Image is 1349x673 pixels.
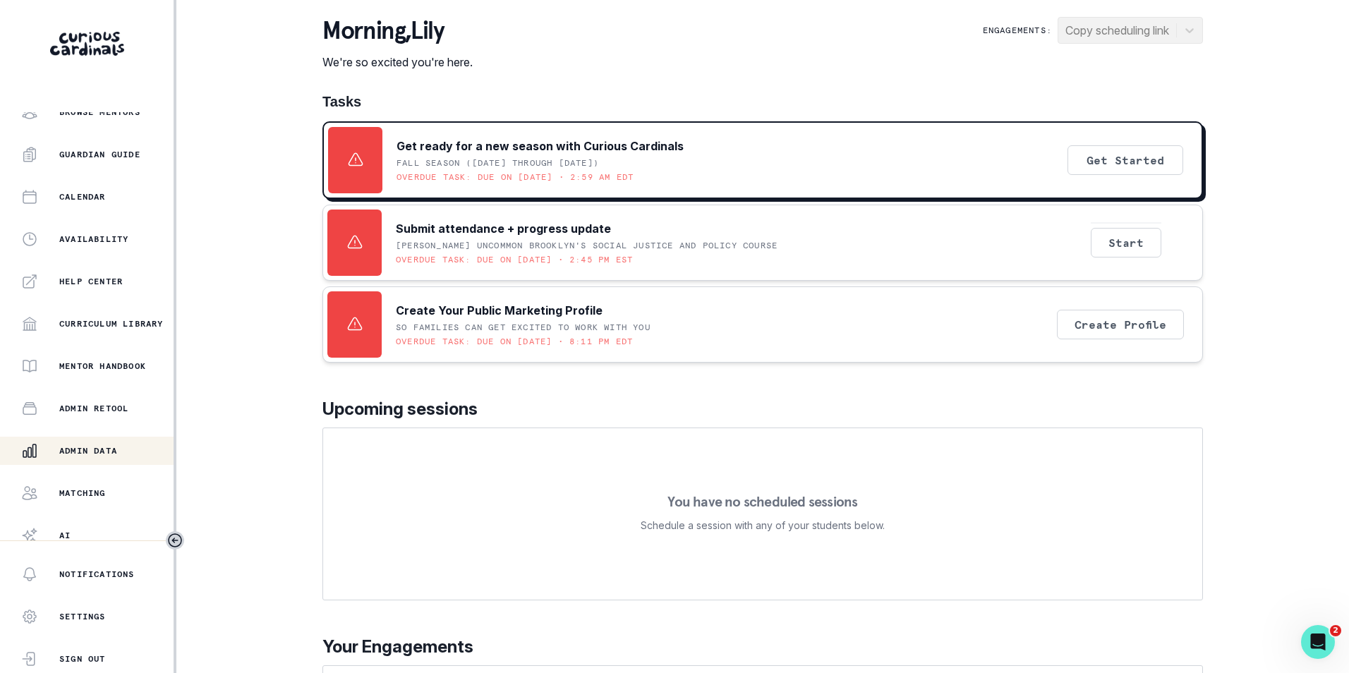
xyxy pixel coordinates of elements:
[1057,310,1184,339] button: Create Profile
[322,93,1203,110] h1: Tasks
[59,653,106,665] p: Sign Out
[396,322,651,333] p: SO FAMILIES CAN GET EXCITED TO WORK WITH YOU
[59,487,106,499] p: Matching
[59,403,128,414] p: Admin Retool
[59,107,140,118] p: Browse Mentors
[59,234,128,245] p: Availability
[1301,625,1335,659] iframe: Intercom live chat
[59,530,71,541] p: AI
[59,318,164,329] p: Curriculum Library
[641,517,885,534] p: Schedule a session with any of your students below.
[397,138,684,154] p: Get ready for a new season with Curious Cardinals
[322,54,473,71] p: We're so excited you're here.
[1091,228,1161,257] button: Start
[396,336,633,347] p: Overdue task: Due on [DATE] • 8:11 PM EDT
[322,396,1203,422] p: Upcoming sessions
[397,157,599,169] p: Fall Season ([DATE] through [DATE])
[59,569,135,580] p: Notifications
[667,495,857,509] p: You have no scheduled sessions
[59,360,146,372] p: Mentor Handbook
[322,634,1203,660] p: Your Engagements
[396,302,603,319] p: Create Your Public Marketing Profile
[59,276,123,287] p: Help Center
[322,17,473,45] p: morning , Lily
[59,445,117,456] p: Admin Data
[59,611,106,622] p: Settings
[396,220,611,237] p: Submit attendance + progress update
[983,25,1052,36] p: Engagements:
[397,171,634,183] p: Overdue task: Due on [DATE] • 2:59 AM EDT
[396,254,633,265] p: Overdue task: Due on [DATE] • 2:45 PM EST
[166,531,184,550] button: Toggle sidebar
[59,191,106,202] p: Calendar
[1330,625,1341,636] span: 2
[396,240,778,251] p: [PERSON_NAME] UNCOMMON Brooklyn's Social Justice and Policy Course
[1067,145,1183,175] button: Get Started
[50,32,124,56] img: Curious Cardinals Logo
[59,149,140,160] p: Guardian Guide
